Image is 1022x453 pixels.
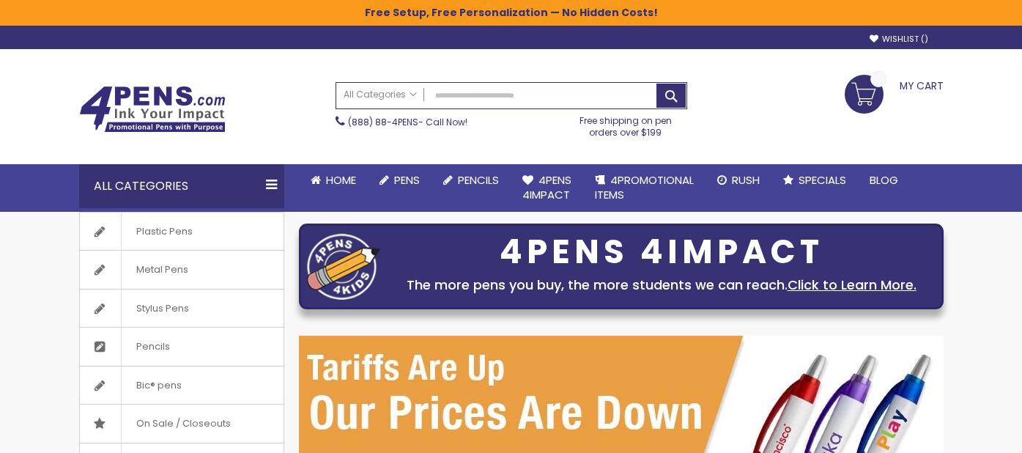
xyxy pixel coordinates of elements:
[388,237,936,268] div: 4PENS 4IMPACT
[80,405,284,443] a: On Sale / Closeouts
[394,172,420,188] span: Pens
[344,89,417,100] span: All Categories
[121,290,204,328] span: Stylus Pens
[80,328,284,366] a: Pencils
[121,328,185,366] span: Pencils
[799,172,846,188] span: Specials
[348,116,418,128] a: (888) 88-4PENS
[388,275,936,295] div: The more pens you buy, the more students we can reach.
[80,251,284,289] a: Metal Pens
[121,251,203,289] span: Metal Pens
[432,164,511,196] a: Pencils
[870,172,898,188] span: Blog
[348,116,467,128] span: - Call Now!
[80,367,284,405] a: Bic® pens
[121,367,196,405] span: Bic® pens
[870,34,928,45] a: Wishlist
[706,164,771,196] a: Rush
[326,172,356,188] span: Home
[583,164,706,212] a: 4PROMOTIONALITEMS
[79,164,284,208] div: All Categories
[121,213,207,251] span: Plastic Pens
[307,233,380,300] img: four_pen_logo.png
[788,276,917,294] a: Click to Learn More.
[336,83,424,107] a: All Categories
[299,164,368,196] a: Home
[732,172,760,188] span: Rush
[368,164,432,196] a: Pens
[564,109,687,139] div: Free shipping on pen orders over $199
[121,405,245,443] span: On Sale / Closeouts
[771,164,858,196] a: Specials
[80,213,284,251] a: Plastic Pens
[522,172,571,202] span: 4Pens 4impact
[511,164,583,212] a: 4Pens4impact
[858,164,910,196] a: Blog
[80,290,284,328] a: Stylus Pens
[79,86,226,133] img: 4Pens Custom Pens and Promotional Products
[458,172,499,188] span: Pencils
[595,172,694,202] span: 4PROMOTIONAL ITEMS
